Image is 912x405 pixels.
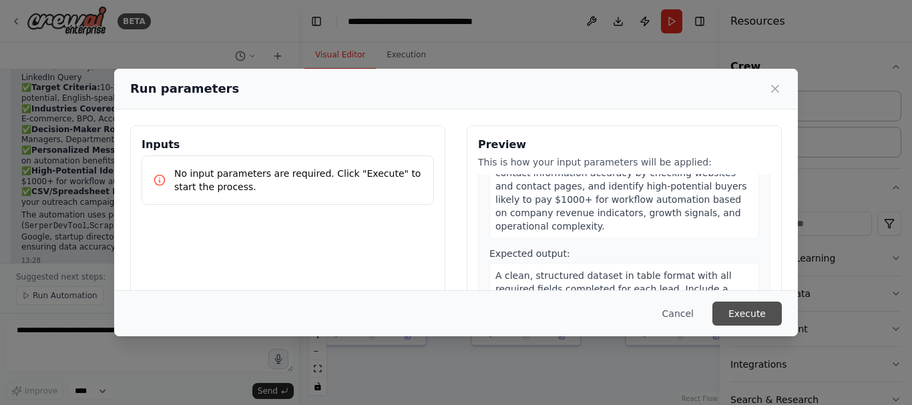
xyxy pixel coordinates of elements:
[478,155,770,169] p: This is how your input parameters will be applied:
[712,302,782,326] button: Execute
[142,137,434,153] h3: Inputs
[478,137,770,153] h3: Preview
[652,302,704,326] button: Cancel
[174,167,423,193] p: No input parameters are required. Click "Execute" to start the process.
[130,79,239,98] h2: Run parameters
[495,270,746,348] span: A clean, structured dataset in table format with all required fields completed for each lead. Inc...
[489,248,570,259] span: Expected output:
